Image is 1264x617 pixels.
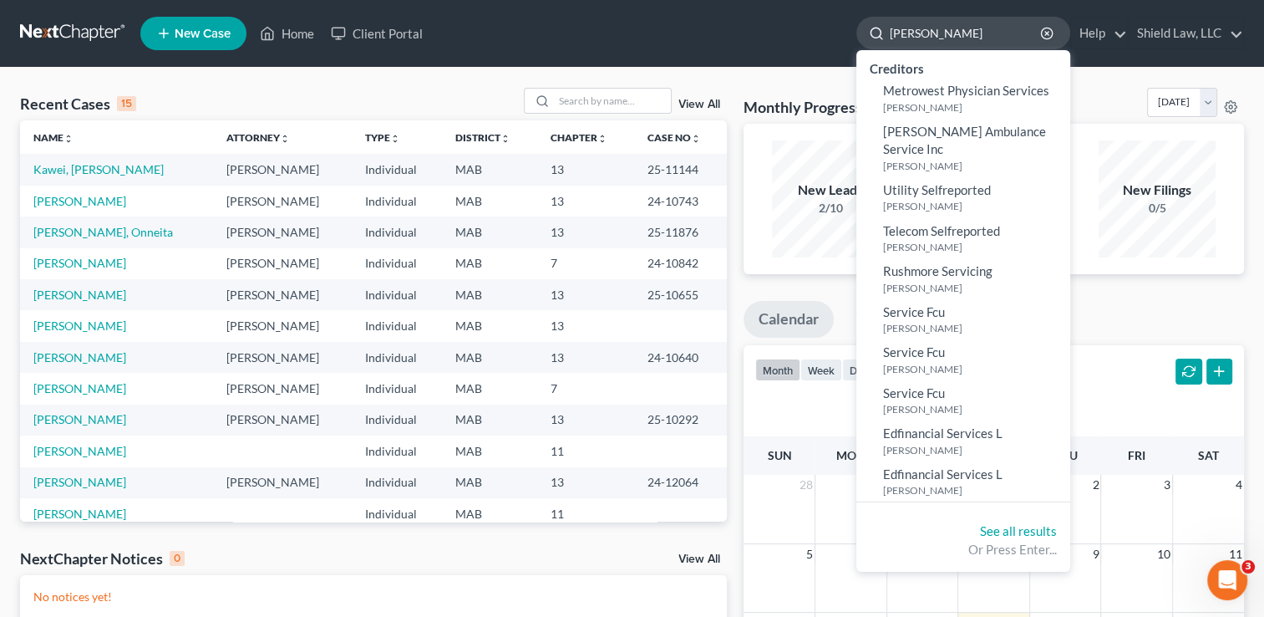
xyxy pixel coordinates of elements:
[1207,560,1247,600] iframe: Intercom live chat
[33,381,126,395] a: [PERSON_NAME]
[772,181,889,200] div: New Leads
[33,288,126,302] a: [PERSON_NAME]
[364,131,399,144] a: Typeunfold_more
[33,350,126,365] a: [PERSON_NAME]
[691,134,701,144] i: unfold_more
[442,279,537,310] td: MAB
[883,483,1066,497] small: [PERSON_NAME]
[33,131,74,144] a: Nameunfold_more
[351,436,442,467] td: Individual
[117,96,136,111] div: 15
[537,154,634,185] td: 13
[20,94,136,114] div: Recent Cases
[842,359,876,381] button: day
[883,362,1066,376] small: [PERSON_NAME]
[537,217,634,247] td: 13
[634,279,727,310] td: 25-10655
[322,18,431,48] a: Client Portal
[744,301,834,338] a: Calendar
[351,467,442,498] td: Individual
[1227,544,1244,564] span: 11
[1198,448,1219,462] span: Sat
[213,248,352,279] td: [PERSON_NAME]
[226,131,290,144] a: Attorneyunfold_more
[883,124,1046,156] span: [PERSON_NAME] Ambulance Service Inc
[33,162,164,176] a: Kawei, [PERSON_NAME]
[1155,544,1172,564] span: 10
[442,436,537,467] td: MAB
[537,342,634,373] td: 13
[856,339,1070,380] a: Service Fcu[PERSON_NAME]
[883,281,1066,295] small: [PERSON_NAME]
[455,131,510,144] a: Districtunfold_more
[442,342,537,373] td: MAB
[351,248,442,279] td: Individual
[1090,544,1100,564] span: 9
[883,344,945,359] span: Service Fcu
[772,200,889,217] div: 2/10
[213,217,352,247] td: [PERSON_NAME]
[537,310,634,341] td: 13
[883,240,1066,254] small: [PERSON_NAME]
[1128,448,1145,462] span: Fri
[883,402,1066,416] small: [PERSON_NAME]
[836,448,866,462] span: Mon
[856,461,1070,502] a: Edfinancial Services L[PERSON_NAME]
[744,97,862,117] h3: Monthly Progress
[798,475,815,495] span: 28
[883,426,1003,441] span: Edfinancial Services L
[1071,18,1127,48] a: Help
[537,405,634,436] td: 13
[883,223,1000,238] span: Telecom Selfreported
[856,78,1070,119] a: Metrowest Physician Services[PERSON_NAME]
[856,380,1070,421] a: Service Fcu[PERSON_NAME]
[33,475,126,489] a: [PERSON_NAME]
[856,421,1070,461] a: Edfinancial Services L[PERSON_NAME]
[213,467,352,498] td: [PERSON_NAME]
[768,448,792,462] span: Sun
[1090,475,1100,495] span: 2
[213,186,352,217] td: [PERSON_NAME]
[634,186,727,217] td: 24-10743
[33,194,126,208] a: [PERSON_NAME]
[883,304,945,319] span: Service Fcu
[351,310,442,341] td: Individual
[351,498,442,529] td: Individual
[883,182,991,197] span: Utility Selfreported
[63,134,74,144] i: unfold_more
[634,405,727,436] td: 25-10292
[1129,18,1243,48] a: Shield Law, LLC
[856,258,1070,299] a: Rushmore Servicing[PERSON_NAME]
[1241,560,1255,574] span: 3
[389,134,399,144] i: unfold_more
[33,319,126,333] a: [PERSON_NAME]
[634,467,727,498] td: 24-12064
[442,373,537,404] td: MAB
[537,248,634,279] td: 7
[537,467,634,498] td: 13
[213,405,352,436] td: [PERSON_NAME]
[170,551,185,566] div: 0
[442,154,537,185] td: MAB
[442,248,537,279] td: MAB
[537,373,634,404] td: 7
[856,177,1070,218] a: Utility Selfreported[PERSON_NAME]
[442,467,537,498] td: MAB
[20,548,185,569] div: NextChapter Notices
[634,154,727,185] td: 25-11144
[856,119,1070,177] a: [PERSON_NAME] Ambulance Service Inc[PERSON_NAME]
[33,444,126,458] a: [PERSON_NAME]
[213,279,352,310] td: [PERSON_NAME]
[1162,475,1172,495] span: 3
[805,544,815,564] span: 5
[856,57,1070,78] div: Creditors
[351,405,442,436] td: Individual
[883,321,1066,335] small: [PERSON_NAME]
[280,134,290,144] i: unfold_more
[213,310,352,341] td: [PERSON_NAME]
[800,359,842,381] button: week
[537,498,634,529] td: 11
[351,217,442,247] td: Individual
[551,131,607,144] a: Chapterunfold_more
[33,589,713,605] p: No notices yet!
